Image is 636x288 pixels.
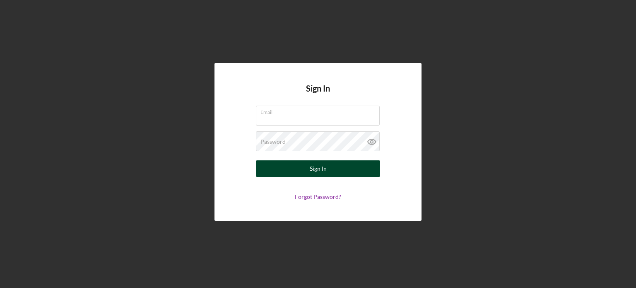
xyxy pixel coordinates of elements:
label: Email [260,106,380,115]
label: Password [260,138,286,145]
button: Sign In [256,160,380,177]
div: Sign In [310,160,327,177]
a: Forgot Password? [295,193,341,200]
h4: Sign In [306,84,330,106]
